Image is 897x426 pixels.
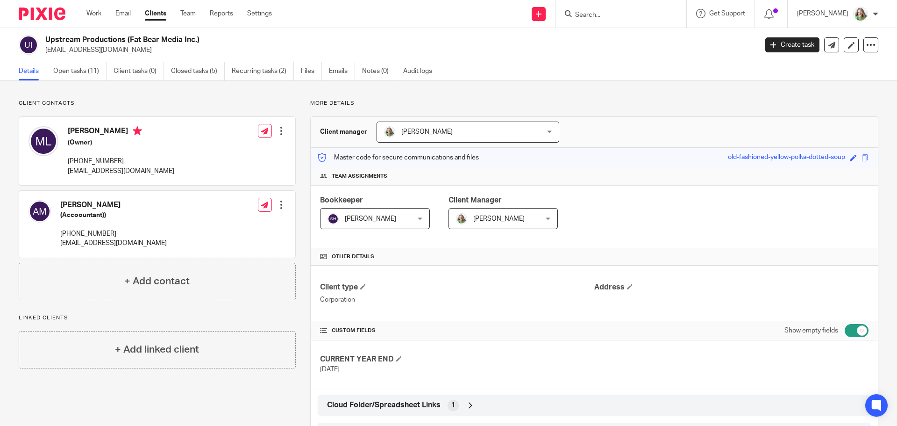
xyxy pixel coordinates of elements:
[19,62,46,80] a: Details
[68,166,174,176] p: [EMAIL_ADDRESS][DOMAIN_NAME]
[318,153,479,162] p: Master code for secure communications and files
[53,62,107,80] a: Open tasks (11)
[853,7,868,22] img: KC%20Photo.jpg
[171,62,225,80] a: Closed tasks (5)
[232,62,294,80] a: Recurring tasks (2)
[320,127,367,137] h3: Client manager
[68,126,174,138] h4: [PERSON_NAME]
[345,216,396,222] span: [PERSON_NAME]
[19,7,65,20] img: Pixie
[19,100,296,107] p: Client contacts
[797,9,848,18] p: [PERSON_NAME]
[784,326,838,335] label: Show empty fields
[384,126,395,137] img: KC%20Photo.jpg
[45,45,751,55] p: [EMAIL_ADDRESS][DOMAIN_NAME]
[327,213,339,224] img: svg%3E
[403,62,439,80] a: Audit logs
[86,9,101,18] a: Work
[473,216,525,222] span: [PERSON_NAME]
[19,314,296,322] p: Linked clients
[310,100,878,107] p: More details
[320,327,594,334] h4: CUSTOM FIELDS
[320,282,594,292] h4: Client type
[60,229,167,238] p: [PHONE_NUMBER]
[60,200,167,210] h4: [PERSON_NAME]
[28,126,58,156] img: svg%3E
[115,342,199,357] h4: + Add linked client
[60,238,167,248] p: [EMAIL_ADDRESS][DOMAIN_NAME]
[19,35,38,55] img: svg%3E
[362,62,396,80] a: Notes (0)
[320,354,594,364] h4: CURRENT YEAR END
[765,37,819,52] a: Create task
[401,129,453,135] span: [PERSON_NAME]
[210,9,233,18] a: Reports
[60,210,167,220] h5: (Accoountant))
[574,11,658,20] input: Search
[45,35,610,45] h2: Upstream Productions (Fat Bear Media Inc.)
[448,196,502,204] span: Client Manager
[114,62,164,80] a: Client tasks (0)
[28,200,51,223] img: svg%3E
[145,9,166,18] a: Clients
[320,366,340,373] span: [DATE]
[456,213,467,224] img: KC%20Photo.jpg
[451,401,455,410] span: 1
[115,9,131,18] a: Email
[301,62,322,80] a: Files
[247,9,272,18] a: Settings
[594,282,869,292] h4: Address
[332,253,374,260] span: Other details
[68,157,174,166] p: [PHONE_NUMBER]
[329,62,355,80] a: Emails
[180,9,196,18] a: Team
[327,400,441,410] span: Cloud Folder/Spreadsheet Links
[332,173,387,180] span: Team assignments
[320,196,363,204] span: Bookkeeper
[133,126,142,136] i: Primary
[124,274,190,289] h4: + Add contact
[709,10,745,17] span: Get Support
[68,138,174,147] h5: (Owner)
[728,152,845,163] div: old-fashioned-yellow-polka-dotted-soup
[320,295,594,304] p: Corporation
